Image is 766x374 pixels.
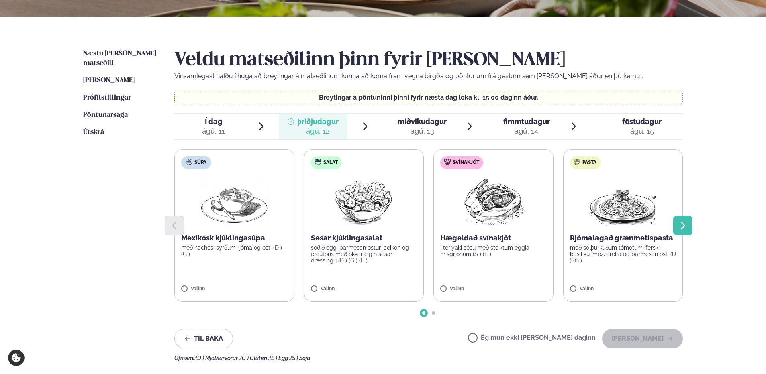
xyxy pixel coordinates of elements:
img: pasta.svg [574,159,580,165]
div: ágú. 12 [297,126,339,136]
span: (D ) Mjólkurvörur , [196,355,240,361]
img: salad.svg [315,159,321,165]
div: ágú. 11 [202,126,225,136]
span: Útskrá [83,129,104,136]
span: Súpa [194,159,206,166]
p: Mexíkósk kjúklingasúpa [181,233,288,243]
div: ágú. 14 [503,126,550,136]
span: þriðjudagur [297,117,339,126]
a: Næstu [PERSON_NAME] matseðill [83,49,158,68]
span: Svínakjöt [453,159,479,166]
p: Hægeldað svínakjöt [440,233,547,243]
div: ágú. 13 [398,126,447,136]
p: Sesar kjúklingasalat [311,233,417,243]
p: í teriyaki sósu með steiktum eggja hrísgrjónum (S ) (E ) [440,244,547,257]
span: Í dag [202,117,225,126]
span: Pasta [582,159,596,166]
a: [PERSON_NAME] [83,76,135,85]
a: Cookie settings [8,350,25,366]
span: föstudagur [622,117,662,126]
a: Prófílstillingar [83,93,131,103]
img: Spagetti.png [588,175,658,227]
img: pork.svg [444,159,451,165]
span: [PERSON_NAME] [83,77,135,84]
span: Salat [323,159,338,166]
img: soup.svg [186,159,192,165]
a: Útskrá [83,128,104,137]
p: Breytingar á pöntuninni þinni fyrir næsta dag loka kl. 15:00 daginn áður. [183,94,675,101]
div: ágú. 15 [622,126,662,136]
span: (S ) Soja [290,355,310,361]
span: (E ) Egg , [270,355,290,361]
button: [PERSON_NAME] [602,329,683,348]
div: Ofnæmi: [174,355,683,361]
a: Pöntunarsaga [83,110,128,120]
p: með sólþurkuðum tómötum, ferskri basilíku, mozzarella og parmesan osti (D ) (G ) [570,244,676,264]
span: fimmtudagur [503,117,550,126]
span: Pöntunarsaga [83,112,128,118]
img: Salad.png [328,175,399,227]
button: Next slide [673,216,692,235]
p: soðið egg, parmesan ostur, beikon og croutons með okkar eigin sesar dressingu (D ) (G ) (E ) [311,244,417,264]
p: Rjómalagað grænmetispasta [570,233,676,243]
span: Go to slide 2 [432,311,435,315]
img: Pork-Meat.png [458,175,529,227]
p: með nachos, sýrðum rjóma og osti (D ) (G ) [181,244,288,257]
button: Previous slide [165,216,184,235]
span: Prófílstillingar [83,94,131,101]
span: (G ) Glúten , [240,355,270,361]
span: Go to slide 1 [422,311,425,315]
span: Næstu [PERSON_NAME] matseðill [83,50,156,67]
img: Soup.png [199,175,270,227]
button: Til baka [174,329,233,348]
p: Vinsamlegast hafðu í huga að breytingar á matseðlinum kunna að koma fram vegna birgða og pöntunum... [174,71,683,81]
span: miðvikudagur [398,117,447,126]
h2: Veldu matseðilinn þinn fyrir [PERSON_NAME] [174,49,683,71]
